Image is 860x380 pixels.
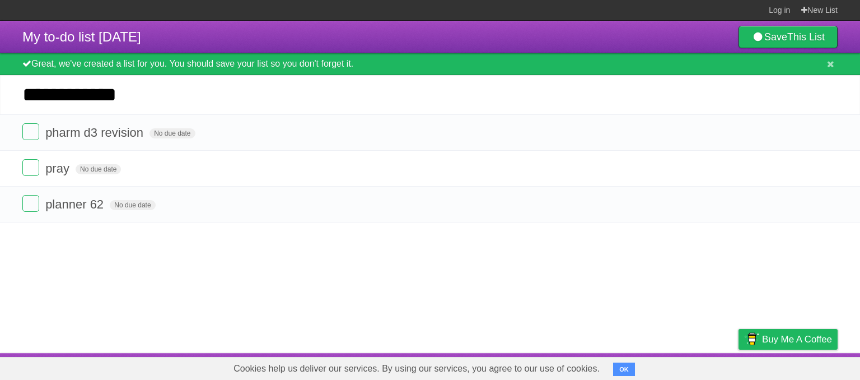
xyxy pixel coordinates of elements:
[613,363,635,376] button: OK
[686,356,711,377] a: Terms
[22,123,39,140] label: Done
[787,31,825,43] b: This List
[590,356,613,377] a: About
[45,197,106,211] span: planner 62
[149,128,195,138] span: No due date
[744,330,759,349] img: Buy me a coffee
[45,126,146,140] span: pharm d3 revision
[739,329,838,350] a: Buy me a coffee
[22,159,39,176] label: Done
[762,330,832,349] span: Buy me a coffee
[627,356,672,377] a: Developers
[739,26,838,48] a: SaveThis List
[724,356,753,377] a: Privacy
[22,195,39,212] label: Done
[767,356,838,377] a: Suggest a feature
[110,200,155,210] span: No due date
[45,161,72,175] span: pray
[22,29,141,44] span: My to-do list [DATE]
[222,358,611,380] span: Cookies help us deliver our services. By using our services, you agree to our use of cookies.
[76,164,121,174] span: No due date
